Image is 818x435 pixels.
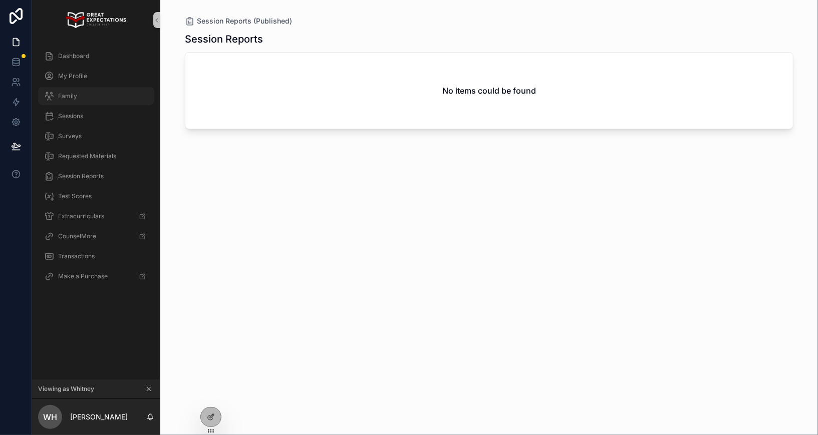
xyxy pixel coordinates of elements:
[38,107,154,125] a: Sessions
[197,16,292,26] span: Session Reports (Published)
[38,47,154,65] a: Dashboard
[38,147,154,165] a: Requested Materials
[58,132,82,140] span: Surveys
[38,227,154,245] a: CounselMore
[58,152,116,160] span: Requested Materials
[185,16,292,26] a: Session Reports (Published)
[43,411,57,423] span: WH
[70,412,128,422] p: [PERSON_NAME]
[185,32,263,46] h1: Session Reports
[58,272,108,280] span: Make a Purchase
[58,232,96,240] span: CounselMore
[58,92,77,100] span: Family
[38,247,154,265] a: Transactions
[38,385,94,393] span: Viewing as Whitney
[58,212,104,220] span: Extracurriculars
[32,40,160,298] div: scrollable content
[38,187,154,205] a: Test Scores
[58,172,104,180] span: Session Reports
[38,127,154,145] a: Surveys
[58,52,89,60] span: Dashboard
[38,67,154,85] a: My Profile
[58,192,92,200] span: Test Scores
[38,207,154,225] a: Extracurriculars
[38,267,154,285] a: Make a Purchase
[58,252,95,260] span: Transactions
[38,87,154,105] a: Family
[58,72,87,80] span: My Profile
[442,85,536,97] h2: No items could be found
[66,12,126,28] img: App logo
[38,167,154,185] a: Session Reports
[58,112,83,120] span: Sessions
